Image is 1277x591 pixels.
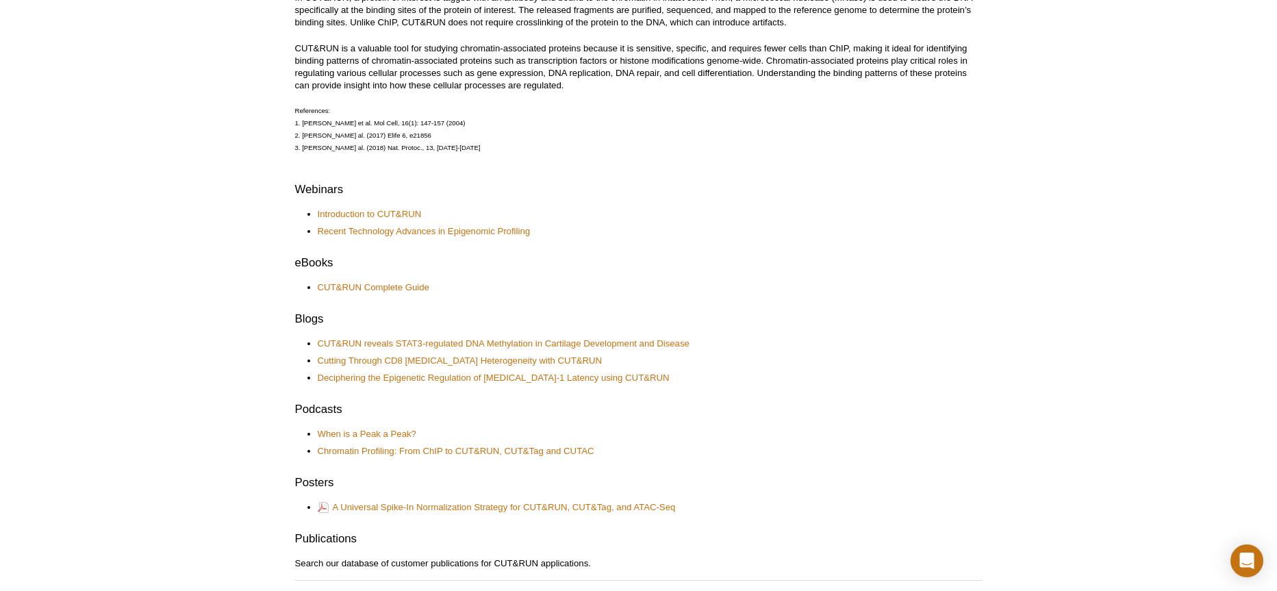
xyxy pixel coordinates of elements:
h2: Blogs [295,311,983,327]
h2: Posters [295,475,983,491]
p: Search our database of customer publications for CUT&RUN applications. [295,557,983,570]
h2: Publications [295,531,983,547]
a: A Universal Spike-In Normalization Strategy for CUT&RUN, CUT&Tag, and ATAC-Seq [318,500,676,515]
p: CUT&RUN is a valuable tool for studying chromatin-associated proteins because it is sensitive, sp... [295,42,983,92]
a: Introduction to CUT&RUN [318,208,422,221]
a: Chromatin Profiling: From ChIP to CUT&RUN, CUT&Tag and CUTAC [318,445,594,457]
h2: Webinars [295,181,983,198]
a: Cutting Through CD8 [MEDICAL_DATA] Heterogeneity with CUT&RUN [318,355,603,367]
h2: Podcasts [295,401,983,418]
a: CUT&RUN reveals STAT3-regulated DNA Methylation in Cartilage Development and Disease [318,338,690,350]
a: Recent Technology Advances in Epigenomic Profiling [318,225,531,238]
a: When is a Peak a Peak? [318,428,416,440]
h2: eBooks [295,255,983,271]
a: CUT&RUN Complete Guide [318,281,429,294]
a: Deciphering the Epigenetic Regulation of [MEDICAL_DATA]-1 Latency using CUT&RUN [318,372,670,384]
div: Open Intercom Messenger [1230,544,1263,577]
p: References: 1. [PERSON_NAME] et al. Mol Cell, 16(1): 147-157 (2004) 2. [PERSON_NAME] al. (2017) E... [295,105,983,154]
